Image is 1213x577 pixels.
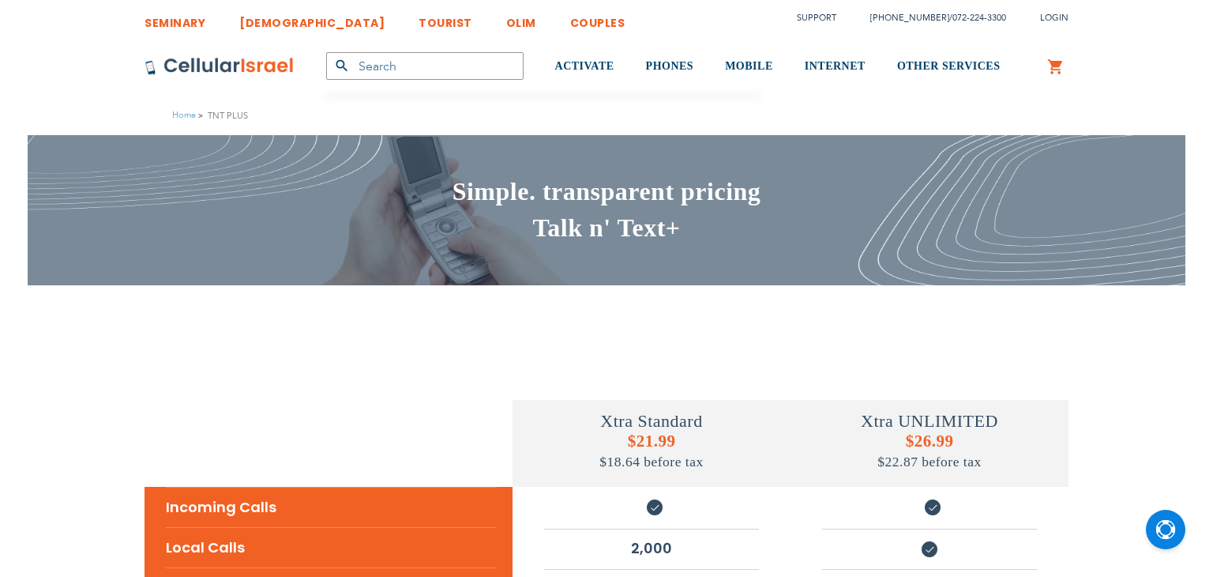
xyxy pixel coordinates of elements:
[877,454,981,470] span: $22.87 before tax
[952,12,1006,24] a: 072-224-3300
[725,37,773,96] a: MOBILE
[513,432,791,471] h5: $21.99
[172,109,196,121] a: Home
[555,60,614,72] span: ACTIVATE
[725,60,773,72] span: MOBILE
[897,60,1001,72] span: OTHER SERVICES
[791,432,1068,471] h5: $26.99
[870,12,949,24] a: [PHONE_NUMBER]
[145,210,1068,247] h2: Talk n' Text+
[145,174,1068,210] h2: Simple. transparent pricing
[570,4,625,33] a: COUPLES
[897,37,1001,96] a: OTHER SERVICES
[145,57,295,76] img: Cellular Israel Logo
[239,4,385,33] a: [DEMOGRAPHIC_DATA]
[208,108,248,123] strong: TNT PLUS
[166,527,497,568] li: Local Calls
[646,37,694,96] a: PHONES
[506,4,536,33] a: OLIM
[145,4,205,33] a: SEMINARY
[791,411,1068,432] h4: Xtra UNLIMITED
[854,6,1006,29] li: /
[805,37,866,96] a: INTERNET
[166,487,497,527] li: Incoming Calls
[513,411,791,432] h4: Xtra Standard
[797,12,836,24] a: Support
[646,60,694,72] span: PHONES
[805,60,866,72] span: INTERNET
[544,529,759,567] li: 2,000
[599,454,703,470] span: $18.64 before tax
[419,4,472,33] a: TOURIST
[1040,12,1068,24] span: Login
[555,37,614,96] a: ACTIVATE
[326,52,524,80] input: Search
